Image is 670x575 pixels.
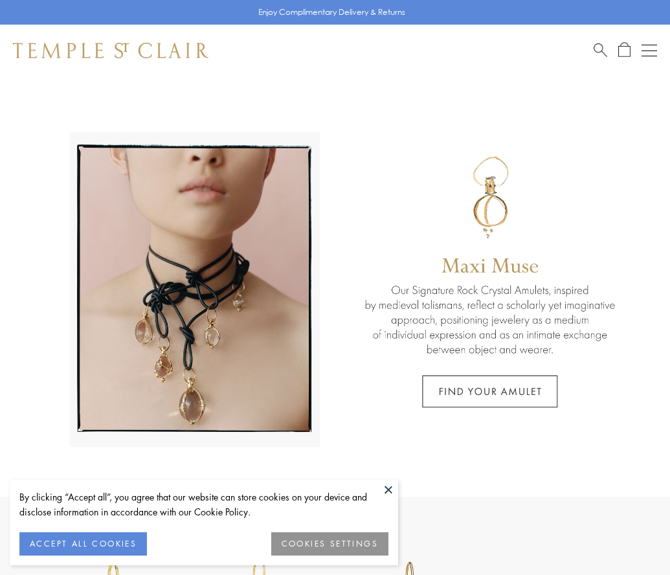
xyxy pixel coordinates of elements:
button: COOKIES SETTINGS [271,532,388,556]
div: By clicking “Accept all”, you agree that our website can store cookies on your device and disclos... [19,490,388,519]
button: ACCEPT ALL COOKIES [19,532,147,556]
p: Enjoy Complimentary Delivery & Returns [258,6,405,19]
a: Search [594,42,607,58]
img: Temple St. Clair [13,43,208,58]
button: Open navigation [642,43,657,58]
a: Open Shopping Bag [618,42,631,58]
